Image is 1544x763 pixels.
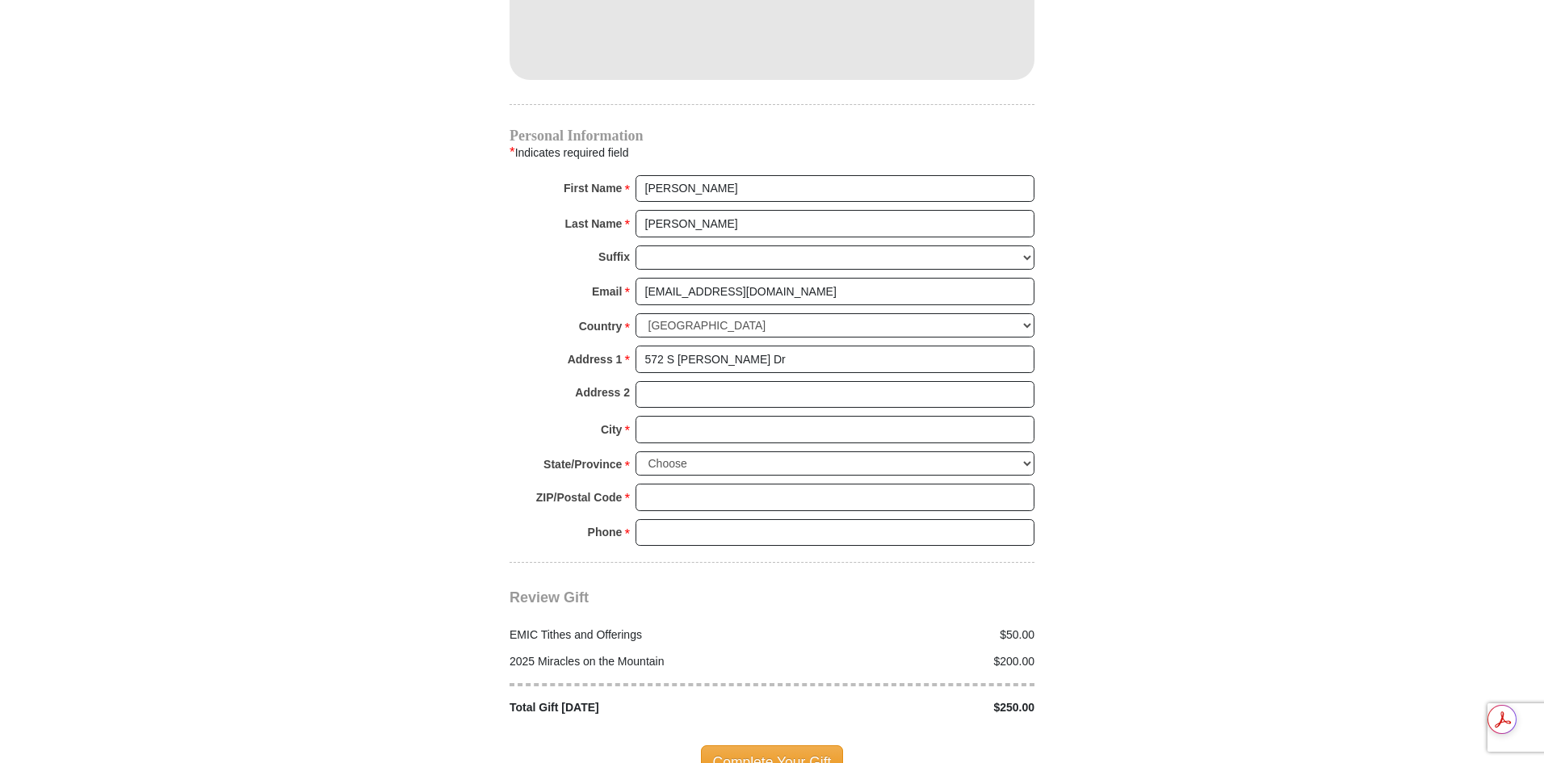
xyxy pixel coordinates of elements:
strong: Suffix [598,245,630,268]
div: $50.00 [772,627,1043,644]
strong: City [601,418,622,441]
h4: Personal Information [510,129,1034,142]
div: $200.00 [772,653,1043,670]
strong: Last Name [565,212,623,235]
strong: Email [592,280,622,303]
div: Total Gift [DATE] [501,699,773,716]
strong: Phone [588,521,623,543]
strong: Address 1 [568,348,623,371]
strong: Country [579,315,623,337]
div: 2025 Miracles on the Mountain [501,653,773,670]
strong: State/Province [543,453,622,476]
div: $250.00 [772,699,1043,716]
strong: ZIP/Postal Code [536,486,623,509]
span: Review Gift [510,589,589,606]
strong: Address 2 [575,381,630,404]
div: Indicates required field [510,142,1034,163]
strong: First Name [564,177,622,199]
div: EMIC Tithes and Offerings [501,627,773,644]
